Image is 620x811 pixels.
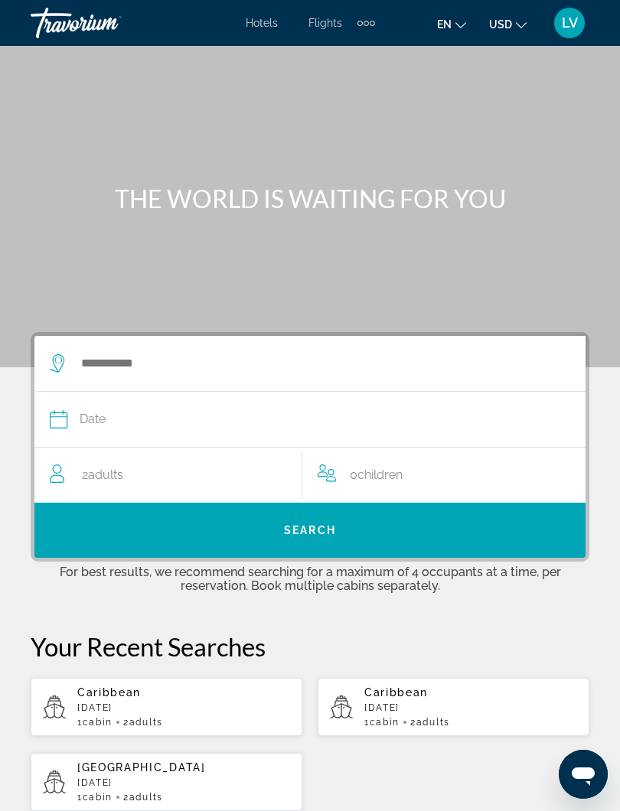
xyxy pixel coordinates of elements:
[31,3,184,43] a: Travorium
[489,18,512,31] span: USD
[83,792,113,803] span: cabin
[550,7,589,39] button: User Menu
[284,524,336,536] span: Search
[357,11,375,35] button: Extra navigation items
[123,792,163,803] span: 2
[370,717,400,728] span: cabin
[77,686,141,699] span: Caribbean
[246,17,278,29] a: Hotels
[77,761,206,774] span: [GEOGRAPHIC_DATA]
[77,717,113,728] span: 1
[31,677,302,737] button: Caribbean[DATE]1cabin2Adults
[318,677,589,737] button: Caribbean[DATE]1cabin2Adults
[77,777,290,788] p: [DATE]
[80,409,106,430] span: Date
[77,702,290,713] p: [DATE]
[357,467,403,482] span: Children
[34,336,586,558] div: Search widget
[31,631,589,662] p: Your Recent Searches
[31,184,589,214] h1: THE WORLD IS WAITING FOR YOU
[489,13,527,35] button: Change currency
[34,503,586,558] button: Search
[31,562,589,593] p: For best results, we recommend searching for a maximum of 4 occupants at a time, per reservation....
[50,392,555,447] button: Date
[364,686,428,699] span: Caribbean
[410,717,450,728] span: 2
[77,792,113,803] span: 1
[82,464,123,486] span: 2
[83,717,113,728] span: cabin
[350,464,403,486] span: 0
[437,13,466,35] button: Change language
[88,467,123,482] span: Adults
[562,15,578,31] span: LV
[129,717,163,728] span: Adults
[437,18,452,31] span: en
[34,448,586,503] button: Travelers: 2 adults, 0 children
[416,717,450,728] span: Adults
[123,717,163,728] span: 2
[129,792,163,803] span: Adults
[364,702,577,713] p: [DATE]
[308,17,342,29] a: Flights
[364,717,400,728] span: 1
[559,750,608,799] iframe: Button to launch messaging window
